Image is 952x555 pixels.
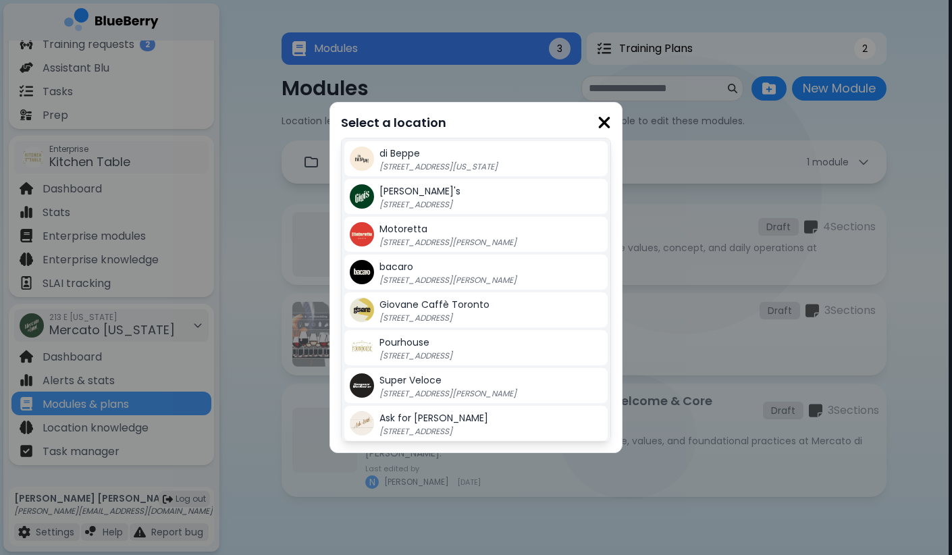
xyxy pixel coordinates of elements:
[341,113,611,132] p: Select a location
[379,222,427,236] span: Motoretta
[379,411,488,425] span: Ask for [PERSON_NAME]
[379,298,490,311] span: Giovane Caffè Toronto
[350,147,374,171] img: company thumbnail
[350,260,374,284] img: company thumbnail
[379,373,442,387] span: Super Veloce
[350,184,374,209] img: company thumbnail
[379,147,420,160] span: di Beppe
[379,184,460,198] span: [PERSON_NAME]'s
[379,350,548,361] p: [STREET_ADDRESS]
[379,260,413,273] span: bacaro
[379,199,548,210] p: [STREET_ADDRESS]
[350,411,374,435] img: company thumbnail
[350,298,374,322] img: company thumbnail
[350,336,374,360] img: company thumbnail
[379,388,548,399] p: [STREET_ADDRESS][PERSON_NAME]
[379,275,548,286] p: [STREET_ADDRESS][PERSON_NAME]
[379,313,548,323] p: [STREET_ADDRESS]
[379,336,429,349] span: Pourhouse
[350,373,374,398] img: company thumbnail
[379,161,548,172] p: [STREET_ADDRESS][US_STATE]
[379,426,548,437] p: [STREET_ADDRESS]
[379,237,548,248] p: [STREET_ADDRESS][PERSON_NAME]
[598,113,611,132] img: close icon
[350,222,374,246] img: company thumbnail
